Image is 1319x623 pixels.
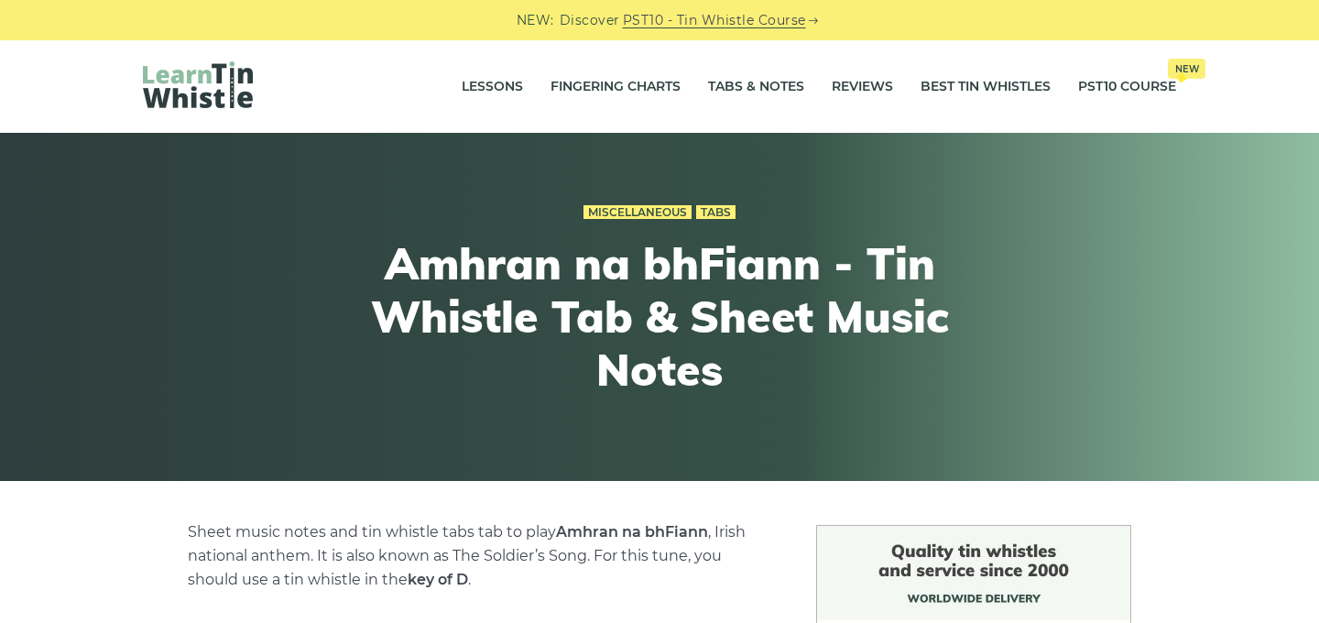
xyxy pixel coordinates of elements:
[708,64,804,110] a: Tabs & Notes
[322,237,997,396] h1: Amhran na bhFiann - Tin Whistle Tab & Sheet Music Notes
[550,64,681,110] a: Fingering Charts
[583,205,692,220] a: Miscellaneous
[1078,64,1176,110] a: PST10 CourseNew
[696,205,736,220] a: Tabs
[143,61,253,108] img: LearnTinWhistle.com
[462,64,523,110] a: Lessons
[1168,59,1205,79] span: New
[921,64,1051,110] a: Best Tin Whistles
[832,64,893,110] a: Reviews
[556,523,708,541] strong: Amhran na bhFiann
[408,571,468,588] strong: key of D
[188,520,772,592] p: Sheet music notes and tin whistle tabs tab to play , Irish national anthem. It is also known as T...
